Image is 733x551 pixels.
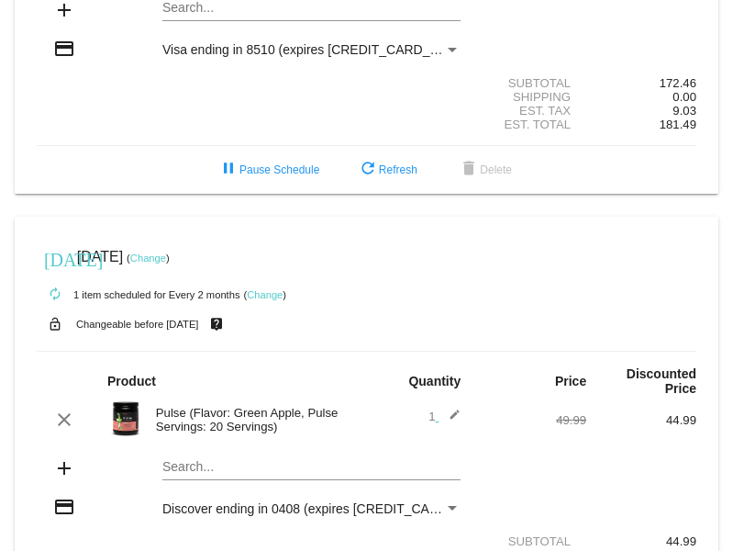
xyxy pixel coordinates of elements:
mat-icon: lock_open [44,312,66,336]
small: ( ) [243,289,286,300]
div: Shipping [476,90,586,104]
small: 1 item scheduled for Every 2 months [37,289,240,300]
img: Image-1-Carousel-Pulse-20S-Green-Apple-Transp.png [107,400,144,437]
div: 44.99 [586,534,696,548]
mat-icon: pause [217,159,239,181]
div: 49.99 [476,413,586,427]
div: Pulse (Flavor: Green Apple, Pulse Servings: 20 Servings) [147,406,367,433]
mat-icon: credit_card [53,38,75,60]
a: Change [247,289,283,300]
span: Discover ending in 0408 (expires [CREDIT_CARD_DATA]) [162,501,495,516]
button: Pause Schedule [203,153,334,186]
mat-icon: live_help [205,312,228,336]
span: 1 [428,410,461,423]
span: 0.00 [672,90,696,104]
mat-icon: refresh [357,159,379,181]
small: ( ) [127,253,170,264]
mat-icon: add [53,457,75,479]
strong: Product [107,374,156,388]
div: Est. Total [476,118,586,131]
mat-icon: delete [458,159,480,181]
a: Change [130,253,166,264]
small: Changeable before [DATE] [76,319,199,330]
div: Est. Tax [476,104,586,118]
strong: Quantity [408,374,461,388]
span: Visa ending in 8510 (expires [CREDIT_CARD_DATA]) [162,42,470,57]
div: Subtotal [476,76,586,90]
strong: Price [555,374,586,388]
input: Search... [162,1,461,16]
mat-icon: clear [53,409,75,431]
mat-select: Payment Method [162,42,461,57]
div: 44.99 [586,413,696,427]
span: Pause Schedule [217,163,319,176]
mat-icon: autorenew [44,284,66,306]
mat-select: Payment Method [162,501,461,516]
mat-icon: edit [439,409,461,431]
mat-icon: [DATE] [44,247,66,269]
button: Delete [443,153,527,186]
mat-icon: credit_card [53,496,75,518]
input: Search... [162,460,461,475]
div: 172.46 [586,76,696,90]
span: 181.49 [660,118,696,131]
span: 9.03 [672,104,696,118]
span: Refresh [357,163,417,176]
button: Refresh [342,153,432,186]
div: Subtotal [476,534,586,548]
strong: Discounted Price [627,366,696,396]
span: Delete [458,163,512,176]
